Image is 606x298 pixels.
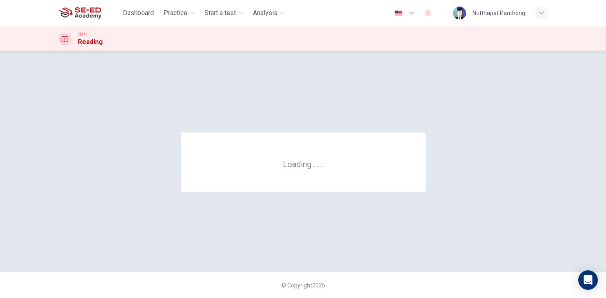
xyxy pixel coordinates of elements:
span: Practice [164,8,187,18]
img: en [393,10,404,16]
div: Open Intercom Messenger [578,270,598,290]
button: Analysis [250,6,288,20]
h6: . [313,157,315,170]
span: Start a test [204,8,236,18]
button: Practice [160,6,198,20]
div: Nutthapat Panthong [473,8,525,18]
img: SE-ED Academy logo [58,5,101,21]
h6: . [317,157,320,170]
span: Analysis [253,8,277,18]
button: Start a test [201,6,246,20]
span: Dashboard [123,8,154,18]
a: SE-ED Academy logo [58,5,120,21]
h1: Reading [78,37,103,47]
img: Profile picture [453,7,466,20]
span: © Copyright 2025 [281,282,325,289]
h6: Loading [283,159,324,169]
h6: . [321,157,324,170]
button: Dashboard [120,6,157,20]
span: CEFR [78,31,87,37]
